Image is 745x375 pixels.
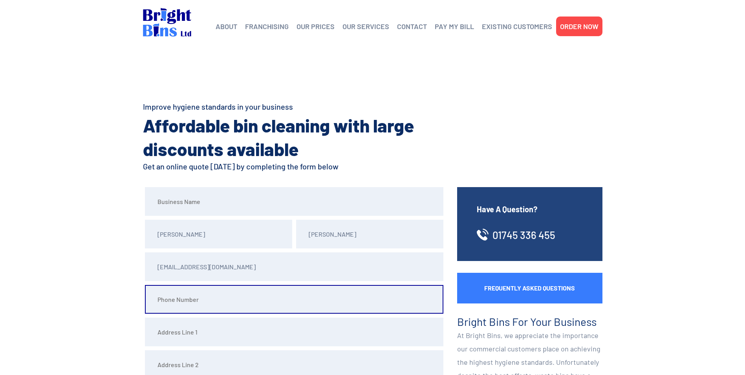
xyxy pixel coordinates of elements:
[145,285,443,314] input: Phone Number
[457,273,602,303] a: Frequently Asked Questions
[145,220,292,248] input: First Name
[457,315,602,329] h3: Bright Bins For Your Business
[143,161,437,172] h4: Get an online quote [DATE] by completing the form below
[435,20,474,32] a: PAY MY BILL
[297,20,335,32] a: OUR PRICES
[560,20,599,32] a: ORDER NOW
[245,20,289,32] a: FRANCHISING
[296,220,443,248] input: Last Name
[482,20,552,32] a: EXISTING CUSTOMERS
[145,318,443,346] input: Address Line 1
[342,20,389,32] a: OUR SERVICES
[397,20,427,32] a: CONTACT
[143,114,437,161] h2: Affordable bin cleaning with large discounts available
[492,229,555,241] a: 01745 336 455
[216,20,237,32] a: ABOUT
[477,204,583,215] h4: Have A Question?
[145,187,443,216] input: Business Name
[143,101,437,112] h4: Improve hygiene standards in your business
[145,252,443,281] input: Email Address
